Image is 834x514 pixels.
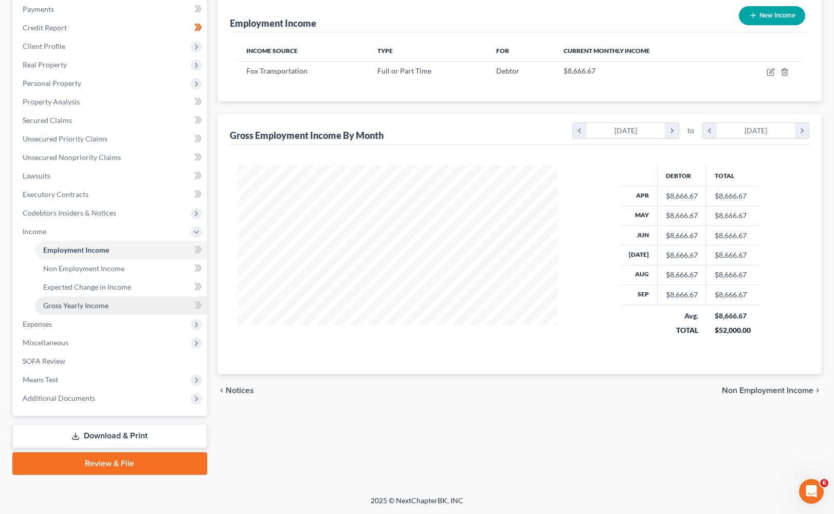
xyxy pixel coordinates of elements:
[12,424,207,448] a: Download & Print
[43,264,124,273] span: Non Employment Income
[23,171,50,180] span: Lawsuits
[496,47,509,55] span: For
[715,325,751,335] div: $52,000.00
[687,126,694,136] span: to
[706,285,759,305] td: $8,666.67
[564,66,595,75] span: $8,666.67
[23,134,107,143] span: Unsecured Priority Claims
[666,250,698,260] div: $8,666.67
[573,123,587,138] i: chevron_left
[666,231,698,241] div: $8,666.67
[43,282,131,291] span: Expected Change in Income
[621,265,658,285] th: Aug
[706,245,759,265] td: $8,666.67
[799,479,824,504] iframe: Intercom live chat
[820,479,828,487] span: 6
[23,357,65,365] span: SOFA Review
[706,225,759,245] td: $8,666.67
[706,186,759,206] td: $8,666.67
[666,210,698,221] div: $8,666.67
[621,225,658,245] th: Jun
[23,208,116,217] span: Codebtors Insiders & Notices
[12,452,207,475] a: Review & File
[124,495,710,514] div: 2025 © NextChapterBK, INC
[14,148,207,167] a: Unsecured Nonpriority Claims
[722,386,813,395] span: Non Employment Income
[14,93,207,111] a: Property Analysis
[621,206,658,225] th: May
[23,23,67,32] span: Credit Report
[717,123,795,138] div: [DATE]
[23,375,58,384] span: Means Test
[658,165,706,186] th: Debtor
[23,116,72,125] span: Secured Claims
[14,185,207,204] a: Executory Contracts
[621,285,658,305] th: Sep
[14,111,207,130] a: Secured Claims
[23,79,81,87] span: Personal Property
[217,386,254,395] button: chevron_left Notices
[14,19,207,37] a: Credit Report
[23,190,88,199] span: Executory Contracts
[35,278,207,296] a: Expected Change in Income
[587,123,665,138] div: [DATE]
[706,165,759,186] th: Total
[230,17,316,29] div: Employment Income
[14,167,207,185] a: Lawsuits
[23,227,46,236] span: Income
[666,325,698,335] div: TOTAL
[666,270,698,280] div: $8,666.67
[35,259,207,278] a: Non Employment Income
[739,6,805,25] button: New Income
[715,311,751,321] div: $8,666.67
[23,60,67,69] span: Real Property
[722,386,822,395] button: Non Employment Income chevron_right
[230,129,384,141] div: Gross Employment Income By Month
[35,296,207,315] a: Gross Yearly Income
[496,66,519,75] span: Debtor
[621,245,658,265] th: [DATE]
[23,394,95,402] span: Additional Documents
[246,47,298,55] span: Income Source
[217,386,226,395] i: chevron_left
[813,386,822,395] i: chevron_right
[43,245,109,254] span: Employment Income
[14,352,207,370] a: SOFA Review
[706,206,759,225] td: $8,666.67
[666,311,698,321] div: Avg.
[703,123,717,138] i: chevron_left
[43,301,108,310] span: Gross Yearly Income
[35,241,207,259] a: Employment Income
[564,47,650,55] span: Current Monthly Income
[377,47,393,55] span: Type
[23,97,80,106] span: Property Analysis
[23,42,65,50] span: Client Profile
[226,386,254,395] span: Notices
[666,290,698,300] div: $8,666.67
[14,130,207,148] a: Unsecured Priority Claims
[795,123,809,138] i: chevron_right
[621,186,658,206] th: Apr
[23,153,121,162] span: Unsecured Nonpriority Claims
[23,338,68,347] span: Miscellaneous
[23,5,54,13] span: Payments
[665,123,679,138] i: chevron_right
[246,66,307,75] span: Fox Transportation
[23,320,52,328] span: Expenses
[666,191,698,201] div: $8,666.67
[377,66,431,75] span: Full or Part Time
[706,265,759,285] td: $8,666.67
